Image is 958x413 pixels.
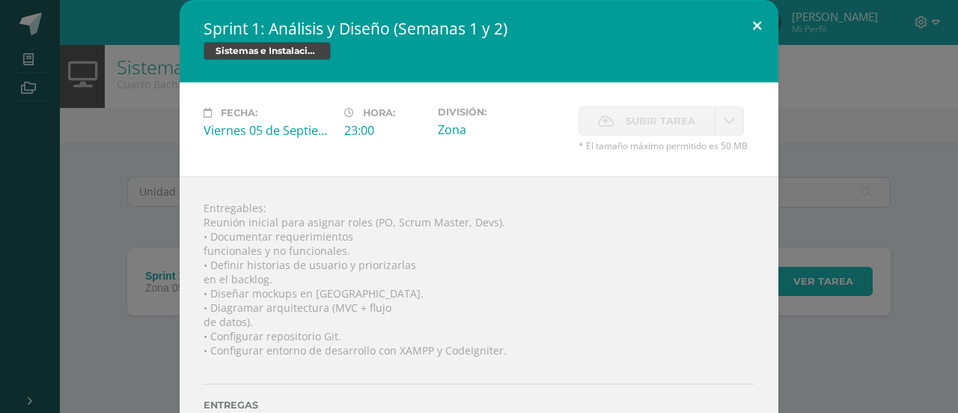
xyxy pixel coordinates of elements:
[579,139,754,152] span: * El tamaño máximo permitido es 50 MB
[579,106,715,136] label: La fecha de entrega ha expirado
[626,107,695,135] span: Subir tarea
[438,106,567,118] label: División:
[438,121,567,138] div: Zona
[363,107,395,118] span: Hora:
[204,122,332,139] div: Viernes 05 de Septiembre
[344,122,426,139] div: 23:00
[221,107,257,118] span: Fecha:
[204,18,754,39] h2: Sprint 1: Análisis y Diseño (Semanas 1 y 2)
[204,42,331,60] span: Sistemas e Instalación de Software
[204,400,754,411] label: Entregas
[715,106,744,136] a: La fecha de entrega ha expirado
